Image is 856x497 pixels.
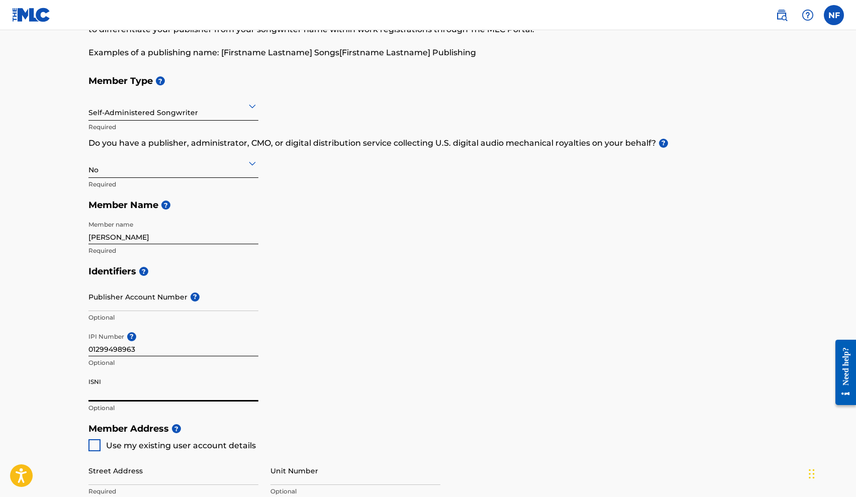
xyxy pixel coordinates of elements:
[127,332,136,341] span: ?
[88,194,768,216] h5: Member Name
[88,93,258,118] div: Self-Administered Songwriter
[12,8,51,22] img: MLC Logo
[106,441,256,450] span: Use my existing user account details
[806,449,856,497] iframe: Chat Widget
[659,139,668,148] span: ?
[824,5,844,25] div: User Menu
[161,201,170,210] span: ?
[828,331,856,414] iframe: Resource Center
[88,70,768,92] h5: Member Type
[191,292,200,302] span: ?
[172,424,181,433] span: ?
[88,47,768,59] p: Examples of a publishing name: [Firstname Lastname] Songs[Firstname Lastname] Publishing
[88,487,258,496] p: Required
[809,459,815,489] div: Drag
[802,9,814,21] img: help
[88,418,768,440] h5: Member Address
[88,137,768,149] p: Do you have a publisher, administrator, CMO, or digital distribution service collecting U.S. digi...
[139,267,148,276] span: ?
[88,261,768,282] h5: Identifiers
[776,9,788,21] img: search
[798,5,818,25] div: Help
[88,358,258,367] p: Optional
[88,180,258,189] p: Required
[88,151,258,175] div: No
[88,246,258,255] p: Required
[156,76,165,85] span: ?
[88,313,258,322] p: Optional
[270,487,440,496] p: Optional
[88,123,258,132] p: Required
[772,5,792,25] a: Public Search
[88,404,258,413] p: Optional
